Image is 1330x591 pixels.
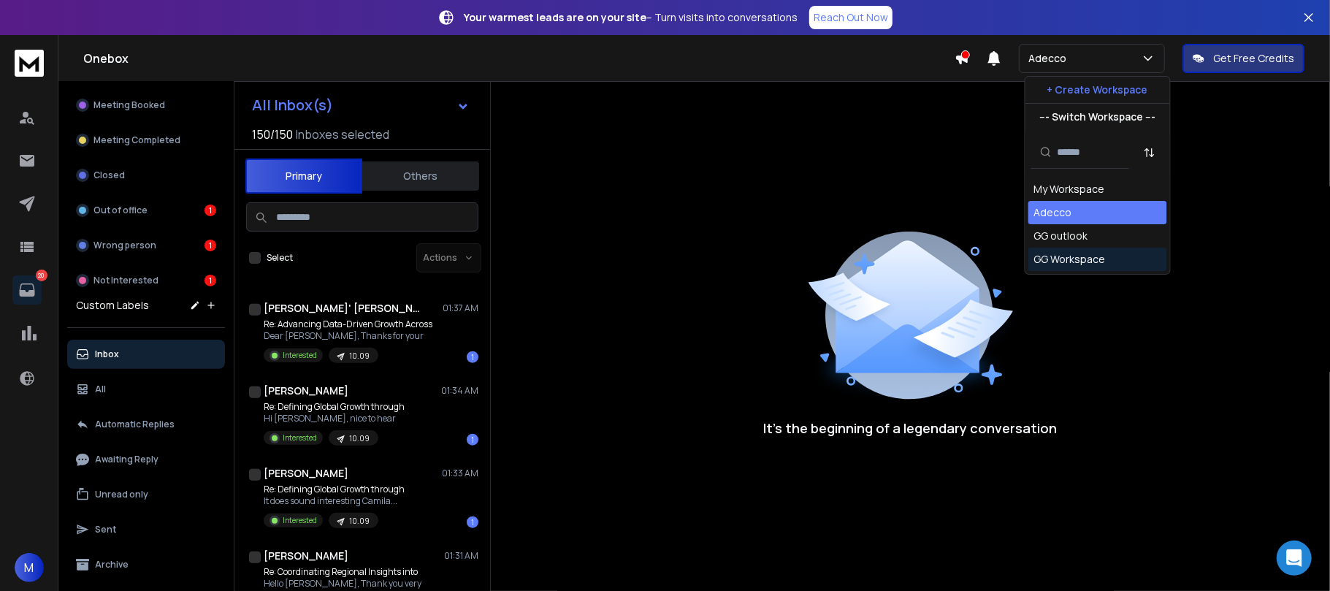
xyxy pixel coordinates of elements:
[264,301,424,316] h1: [PERSON_NAME]' [PERSON_NAME]
[764,418,1058,438] p: It’s the beginning of a legendary conversation
[15,553,44,582] button: M
[67,515,225,544] button: Sent
[67,231,225,260] button: Wrong person1
[252,126,293,143] span: 150 / 150
[205,240,216,251] div: 1
[1277,541,1312,576] div: Open Intercom Messenger
[95,524,116,535] p: Sent
[464,10,798,25] p: – Turn visits into conversations
[264,413,405,424] p: Hi [PERSON_NAME], nice to hear
[93,275,158,286] p: Not Interested
[264,319,432,330] p: Re: Advancing Data-Driven Growth Across
[67,340,225,369] button: Inbox
[442,468,478,479] p: 01:33 AM
[93,99,165,111] p: Meeting Booked
[1025,77,1170,103] button: + Create Workspace
[809,6,893,29] a: Reach Out Now
[443,302,478,314] p: 01:37 AM
[283,350,317,361] p: Interested
[1034,252,1106,267] div: GG Workspace
[1034,205,1072,220] div: Adecco
[15,50,44,77] img: logo
[205,205,216,216] div: 1
[245,159,362,194] button: Primary
[95,348,119,360] p: Inbox
[264,484,405,495] p: Re: Defining Global Growth through
[1028,51,1072,66] p: Adecco
[12,275,42,305] a: 20
[264,549,348,563] h1: [PERSON_NAME]
[349,516,370,527] p: 10.09
[362,160,479,192] button: Others
[267,252,293,264] label: Select
[67,410,225,439] button: Automatic Replies
[1039,110,1155,124] p: --- Switch Workspace ---
[467,434,478,446] div: 1
[283,515,317,526] p: Interested
[252,98,333,113] h1: All Inbox(s)
[1182,44,1304,73] button: Get Free Credits
[67,91,225,120] button: Meeting Booked
[1047,83,1148,97] p: + Create Workspace
[205,275,216,286] div: 1
[67,375,225,404] button: All
[240,91,481,120] button: All Inbox(s)
[814,10,888,25] p: Reach Out Now
[83,50,955,67] h1: Onebox
[95,454,158,465] p: Awaiting Reply
[1034,182,1105,197] div: My Workspace
[67,445,225,474] button: Awaiting Reply
[264,578,421,590] p: Hello [PERSON_NAME], Thank you very
[67,126,225,155] button: Meeting Completed
[283,432,317,443] p: Interested
[467,516,478,528] div: 1
[441,385,478,397] p: 01:34 AM
[1135,138,1164,167] button: Sort by Sort A-Z
[36,270,47,281] p: 20
[93,205,148,216] p: Out of office
[264,330,432,342] p: Dear [PERSON_NAME], Thanks for your
[67,266,225,295] button: Not Interested1
[93,240,156,251] p: Wrong person
[264,401,405,413] p: Re: Defining Global Growth through
[93,134,180,146] p: Meeting Completed
[296,126,389,143] h3: Inboxes selected
[444,550,478,562] p: 01:31 AM
[67,550,225,579] button: Archive
[349,433,370,444] p: 10.09
[95,419,175,430] p: Automatic Replies
[264,495,405,507] p: It does sound interesting Camila...
[67,480,225,509] button: Unread only
[95,384,106,395] p: All
[76,298,149,313] h3: Custom Labels
[264,466,348,481] h1: [PERSON_NAME]
[1213,51,1294,66] p: Get Free Credits
[95,489,148,500] p: Unread only
[93,169,125,181] p: Closed
[264,566,421,578] p: Re: Coordinating Regional Insights into
[1034,229,1088,243] div: GG outlook
[95,559,129,571] p: Archive
[464,10,646,24] strong: Your warmest leads are on your site
[264,384,348,398] h1: [PERSON_NAME]
[67,196,225,225] button: Out of office1
[467,351,478,363] div: 1
[67,161,225,190] button: Closed
[349,351,370,362] p: 10.09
